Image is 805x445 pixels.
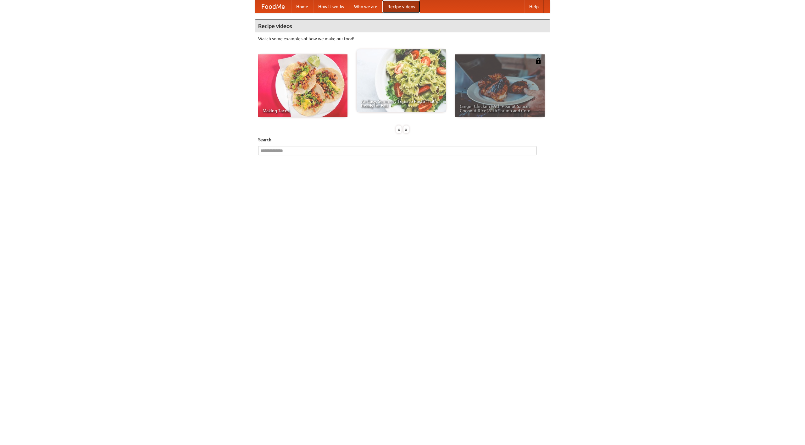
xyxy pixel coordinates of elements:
p: Watch some examples of how we make our food! [258,36,547,42]
a: How it works [313,0,349,13]
a: Home [291,0,313,13]
h4: Recipe videos [255,20,550,32]
div: « [396,125,402,133]
a: Making Tacos [258,54,347,117]
h5: Search [258,136,547,143]
a: Recipe videos [382,0,420,13]
span: Making Tacos [263,108,343,113]
a: Who we are [349,0,382,13]
div: » [403,125,409,133]
a: FoodMe [255,0,291,13]
a: Help [524,0,544,13]
a: An Easy, Summery Tomato Pasta That's Ready for Fall [357,49,446,112]
img: 483408.png [535,58,541,64]
span: An Easy, Summery Tomato Pasta That's Ready for Fall [361,99,441,108]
